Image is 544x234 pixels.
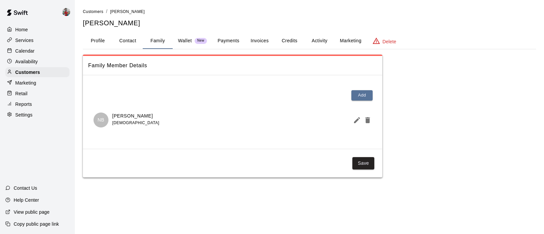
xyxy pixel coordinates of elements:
span: [PERSON_NAME] [110,9,145,14]
a: Marketing [5,78,70,88]
li: / [106,8,107,15]
a: Customers [83,9,103,14]
a: Settings [5,110,70,120]
h5: [PERSON_NAME] [83,19,536,28]
p: Services [15,37,34,44]
p: Availability [15,58,38,65]
p: Calendar [15,48,35,54]
p: Help Center [14,197,39,203]
button: Profile [83,33,113,49]
p: View public page [14,209,50,215]
button: Family [143,33,173,49]
p: Home [15,26,28,33]
div: Natalia Baca-Roldan [93,113,108,127]
img: Kylie Chung [62,8,70,16]
a: Home [5,25,70,35]
a: Availability [5,57,70,67]
a: Customers [5,67,70,77]
button: Marketing [334,33,367,49]
nav: breadcrumb [83,8,536,15]
button: Credits [274,33,304,49]
span: [DEMOGRAPHIC_DATA] [112,120,159,125]
p: Contact Us [14,185,37,191]
button: Delete [361,114,372,127]
button: Payments [212,33,245,49]
p: Customers [15,69,40,76]
p: Delete [383,38,396,45]
p: Wallet [178,37,192,44]
div: basic tabs example [83,33,536,49]
a: Retail [5,89,70,99]
div: Kylie Chung [61,5,75,19]
button: Save [352,157,374,169]
p: Copy public page link [14,221,59,227]
button: Invoices [245,33,274,49]
button: Add [351,90,373,101]
span: New [195,39,207,43]
p: Marketing [15,80,36,86]
a: Services [5,35,70,45]
button: Edit Member [350,114,361,127]
p: Settings [15,112,33,118]
a: Reports [5,99,70,109]
span: Family Member Details [88,61,377,70]
p: Retail [15,90,28,97]
p: NB [97,117,104,123]
button: Contact [113,33,143,49]
p: [PERSON_NAME] [112,113,159,119]
button: Activity [304,33,334,49]
p: Reports [15,101,32,108]
a: Calendar [5,46,70,56]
